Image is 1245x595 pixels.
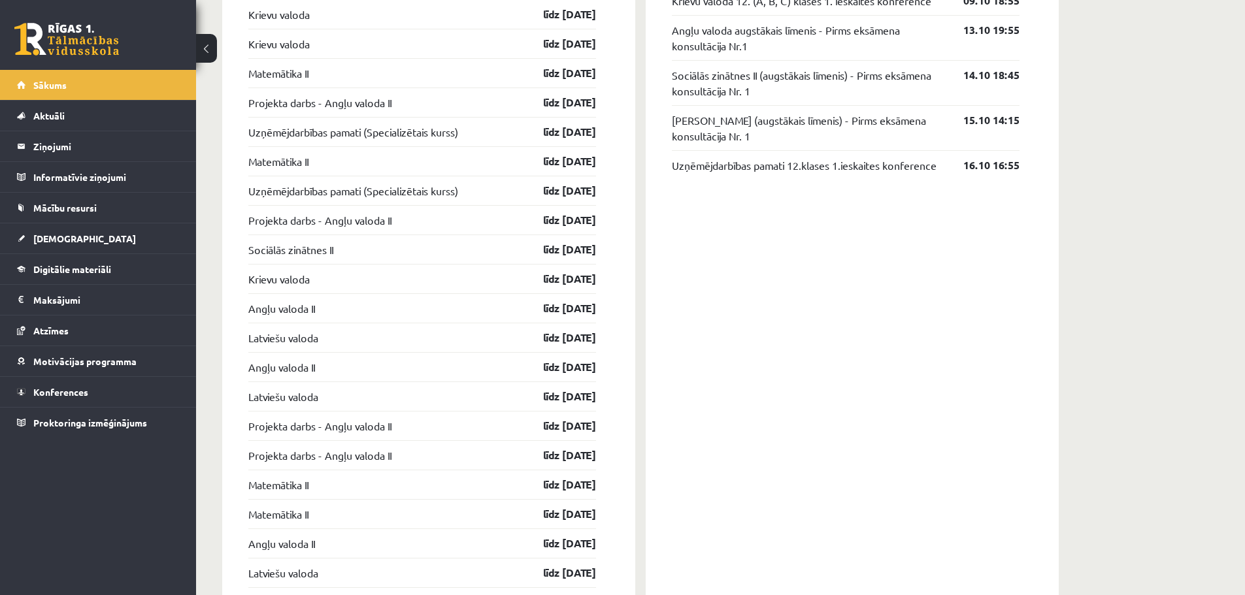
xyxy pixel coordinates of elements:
[520,477,596,492] a: līdz [DATE]
[520,271,596,287] a: līdz [DATE]
[17,70,180,100] a: Sākums
[520,330,596,346] a: līdz [DATE]
[248,418,391,434] a: Projekta darbs - Angļu valoda II
[33,263,111,275] span: Digitālie materiāli
[520,506,596,522] a: līdz [DATE]
[520,124,596,140] a: līdz [DATE]
[248,477,308,492] a: Matemātika II
[33,386,88,398] span: Konferences
[248,95,391,110] a: Projekta darbs - Angļu valoda II
[520,153,596,169] a: līdz [DATE]
[17,408,180,438] a: Proktoringa izmēģinājums
[520,300,596,316] a: līdz [DATE]
[520,95,596,110] a: līdz [DATE]
[33,285,180,315] legend: Maksājumi
[17,193,180,223] a: Mācību resursi
[520,183,596,199] a: līdz [DATE]
[248,300,315,316] a: Angļu valoda II
[520,7,596,22] a: līdz [DATE]
[520,242,596,257] a: līdz [DATE]
[33,110,65,121] span: Aktuāli
[248,65,308,81] a: Matemātika II
[672,67,944,99] a: Sociālās zinātnes II (augstākais līmenis) - Pirms eksāmena konsultācija Nr. 1
[17,101,180,131] a: Aktuāli
[33,325,69,336] span: Atzīmes
[248,330,318,346] a: Latviešu valoda
[944,112,1020,128] a: 15.10 14:15
[248,565,318,581] a: Latviešu valoda
[944,22,1020,38] a: 13.10 19:55
[14,23,119,56] a: Rīgas 1. Tālmācības vidusskola
[672,112,944,144] a: [PERSON_NAME] (augstākais līmenis) - Pirms eksāmena konsultācija Nr. 1
[17,285,180,315] a: Maksājumi
[33,233,136,244] span: [DEMOGRAPHIC_DATA]
[248,447,391,463] a: Projekta darbs - Angļu valoda II
[248,212,391,228] a: Projekta darbs - Angļu valoda II
[672,22,944,54] a: Angļu valoda augstākais līmenis - Pirms eksāmena konsultācija Nr.1
[520,447,596,463] a: līdz [DATE]
[672,157,937,173] a: Uzņēmējdarbības pamati 12.klases 1.ieskaites konference
[17,223,180,253] a: [DEMOGRAPHIC_DATA]
[520,359,596,375] a: līdz [DATE]
[520,212,596,228] a: līdz [DATE]
[248,153,308,169] a: Matemātika II
[17,346,180,376] a: Motivācijas programma
[248,36,310,52] a: Krievu valoda
[248,7,310,22] a: Krievu valoda
[17,377,180,407] a: Konferences
[33,162,180,192] legend: Informatīvie ziņojumi
[248,389,318,404] a: Latviešu valoda
[520,65,596,81] a: līdz [DATE]
[33,355,137,367] span: Motivācijas programma
[520,565,596,581] a: līdz [DATE]
[248,242,333,257] a: Sociālās zinātnes II
[248,124,458,140] a: Uzņēmējdarbības pamati (Specializētais kurss)
[248,271,310,287] a: Krievu valoda
[520,389,596,404] a: līdz [DATE]
[520,536,596,551] a: līdz [DATE]
[17,131,180,161] a: Ziņojumi
[248,183,458,199] a: Uzņēmējdarbības pamati (Specializētais kurss)
[944,67,1020,83] a: 14.10 18:45
[33,131,180,161] legend: Ziņojumi
[520,418,596,434] a: līdz [DATE]
[520,36,596,52] a: līdz [DATE]
[17,315,180,346] a: Atzīmes
[248,506,308,522] a: Matemātika II
[33,202,97,214] span: Mācību resursi
[944,157,1020,173] a: 16.10 16:55
[248,536,315,551] a: Angļu valoda II
[17,254,180,284] a: Digitālie materiāli
[17,162,180,192] a: Informatīvie ziņojumi
[33,417,147,428] span: Proktoringa izmēģinājums
[33,79,67,91] span: Sākums
[248,359,315,375] a: Angļu valoda II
